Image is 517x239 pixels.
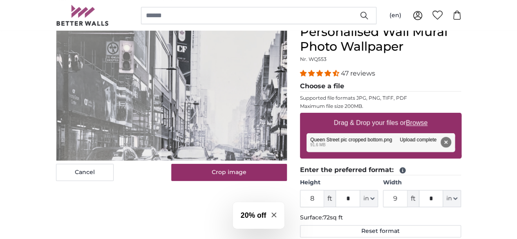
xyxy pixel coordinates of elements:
u: Browse [406,119,427,126]
span: ft [407,190,419,207]
button: Reset format [300,225,461,237]
span: 47 reviews [341,69,375,77]
span: in [363,194,369,203]
label: Drag & Drop your files or [330,115,430,131]
p: Maximum file size 200MB. [300,103,461,109]
button: Cancel [56,164,114,181]
button: in [360,190,378,207]
legend: Enter the preferred format: [300,165,461,175]
label: Height [300,179,378,187]
span: in [446,194,452,203]
p: Surface: [300,214,461,222]
span: 72sq ft [323,214,343,221]
img: Betterwalls [56,5,109,26]
legend: Choose a file [300,81,461,92]
button: (en) [383,8,408,23]
button: Crop image [171,164,287,181]
span: Nr. WQ553 [300,56,327,62]
label: Width [383,179,461,187]
h1: Personalised Wall Mural Photo Wallpaper [300,25,461,54]
button: in [443,190,461,207]
span: ft [324,190,336,207]
p: Supported file formats JPG, PNG, TIFF, PDF [300,95,461,101]
span: 4.38 stars [300,69,341,77]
